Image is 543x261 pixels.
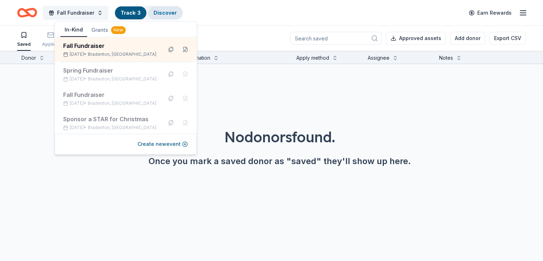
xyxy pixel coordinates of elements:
div: Once you mark a saved donor as "saved" they'll show up here. [25,156,534,167]
button: Add donor [450,32,485,45]
button: In-Kind [60,23,87,37]
div: New [111,26,126,34]
button: Track· 3Discover [114,6,183,20]
div: [DATE] • [63,100,157,106]
a: Earn Rewards [464,6,516,19]
button: Export CSV [489,32,526,45]
div: Donation [189,54,210,62]
span: Bradenton, [GEOGRAPHIC_DATA] [88,125,156,130]
div: Sponsor a STAR for Christmas [63,115,157,123]
div: [DATE] • [63,125,157,130]
a: Discover [154,10,177,16]
div: Notes [439,54,453,62]
span: Bradenton, [GEOGRAPHIC_DATA] [88,51,156,57]
div: Fall Fundraiser [63,90,157,99]
button: Saved [17,29,31,51]
div: Spring Fundraiser [63,66,157,75]
a: Home [17,4,37,21]
div: [DATE] • [63,76,157,82]
span: Bradenton, [GEOGRAPHIC_DATA] [88,76,156,82]
div: Applied [42,41,59,47]
div: No donors found. [25,127,534,147]
input: Search saved [290,32,382,45]
div: Saved [17,41,31,47]
div: Donor [21,54,36,62]
button: Grants [87,24,130,36]
a: Track· 3 [121,10,141,16]
button: Approved assets [386,32,446,45]
button: Applied [42,29,59,51]
div: Apply method [296,54,329,62]
div: Fall Fundraiser [63,41,157,50]
button: Fall Fundraiser [43,6,109,20]
div: [DATE] • [63,51,157,57]
span: Bradenton, [GEOGRAPHIC_DATA] [88,100,156,106]
button: Create newevent [137,140,188,148]
div: Assignee [368,54,389,62]
span: Fall Fundraiser [57,9,94,17]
